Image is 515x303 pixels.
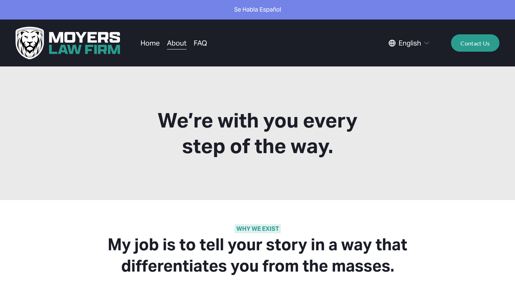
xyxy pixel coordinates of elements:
h1: We’re with you every step of the way. [149,108,366,159]
div: language picker [389,36,430,50]
h2: My job is to tell your story in a way that differentiates you from the masses. [95,234,420,276]
p: Se Habla Español [17,5,498,15]
a: About [167,36,186,50]
img: Moyers Law Firm | Everyone Matters. Everyone Counts. [16,27,120,59]
a: Home [141,36,160,50]
a: FAQ [194,36,207,50]
a: Contact Us [451,34,500,52]
strong: WHY WE EXIST [235,224,281,233]
span: English [399,37,421,49]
